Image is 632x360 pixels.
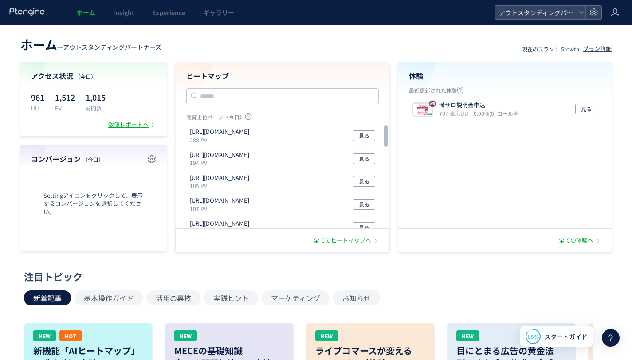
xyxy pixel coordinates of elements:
[359,222,369,233] span: 見る
[113,8,134,17] span: Insight
[559,236,601,245] div: 全ての体験へ
[75,290,143,305] button: 基本操作ガイド
[31,90,44,104] p: 961
[186,71,379,81] h4: ヒートマップ
[31,154,156,164] h4: コンバージョン
[439,110,472,117] i: 797 表示UU
[86,104,106,112] p: 訪問数
[314,236,379,245] div: 全てのヒートマップへ
[31,71,156,81] h4: アクセス状況
[190,228,253,235] p: 82 PV
[33,330,56,341] div: NEW
[544,332,588,341] span: スタートガイド
[77,8,95,17] span: ホーム
[204,290,258,305] button: 実践ヒント
[190,128,249,136] p: https://utage-system.com/p/noxZSwfJeGsz
[359,130,369,141] span: 見る
[203,8,234,17] span: ギャラリー
[190,159,253,166] p: 194 PV
[20,35,161,53] div: —
[24,290,71,305] button: 新着記事
[581,104,592,114] span: 見る
[190,219,249,228] p: https://mansekisalon-school.outstandingpartners.com/p/opt_d
[55,90,75,104] p: 1,512
[333,290,380,305] button: お知らせ
[174,330,197,341] div: NEW
[353,176,375,187] button: 見る
[146,290,200,305] button: 活用の裏技
[20,35,57,53] span: ホーム
[359,153,369,164] span: 見る
[522,45,579,53] p: 現在のプラン： Growth
[186,113,379,124] p: 閲覧上位ページ（今日）
[190,151,249,159] p: https://utage-system.com/p/VRaTLf2r7Gl6
[262,290,330,305] button: マーケティング
[190,205,253,212] p: 107 PV
[359,199,369,210] span: 見る
[86,90,106,104] p: 1,015
[575,104,597,114] button: 見る
[75,73,96,80] span: （今日）
[413,104,432,116] img: 012c663dd79f95c82c79659fcb2470b51726626595621.jpeg
[456,330,479,341] div: NEW
[108,121,156,129] div: 数値レポートへ
[315,330,338,341] div: NEW
[353,130,375,141] button: 見る
[190,196,249,205] p: https://connect-grow.co.jp/lp
[63,43,161,51] span: アウトスタンディングパートナーズ
[24,270,604,283] div: 注目トピック
[583,45,612,53] div: プラン詳細
[55,104,75,112] p: PV
[353,199,375,210] button: 見る
[190,136,253,144] p: 288 PV
[82,156,104,163] span: （今日）
[496,6,575,19] span: アウトスタンディングパートナーズ
[152,8,185,17] span: Experience
[59,330,82,341] div: HOT
[31,104,44,112] p: UU
[353,222,375,233] button: 見る
[409,86,601,98] p: 最近更新された体験
[528,333,539,340] span: 85%
[474,110,518,117] i: 0.00%(0) ゴール率
[439,101,515,110] p: 満サロ説明会申込
[353,153,375,164] button: 見る
[190,174,249,182] p: https://utage-system.com/p/31Uldt85wSju
[409,71,601,81] h4: 体験
[190,182,253,189] p: 185 PV
[31,192,156,216] span: Settingアイコンをクリックして、表示するコンバージョンを選択してください。
[359,176,369,187] span: 見る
